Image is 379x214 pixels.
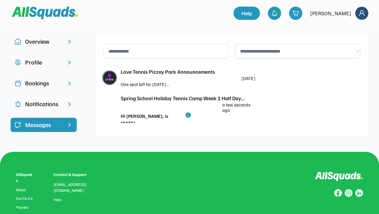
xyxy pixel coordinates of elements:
[54,197,62,202] a: Help
[102,100,117,115] img: yH5BAEAAAAALAAAAAABAAEAAAIBRAA7
[15,59,21,66] img: user-circle.svg
[66,59,73,66] img: chevron-right.svg
[25,79,62,88] div: Bookings
[186,113,191,118] div: 1
[66,80,73,87] img: chevron-right.svg
[233,7,260,20] a: Help
[334,189,342,197] img: Group%20copy%208.svg
[241,76,255,81] div: [DATE]
[25,120,62,129] div: Messages
[66,122,73,128] img: chevron-right%20copy%203.svg
[15,38,21,45] img: Icon%20copy%2010.svg
[121,68,255,76] div: Love Tennis Pizzey Park Announcements
[15,101,21,107] img: Icon%20copy%204.svg
[66,38,73,45] img: chevron-right.svg
[102,70,117,85] img: LTPP_Logo_REV.jpeg
[292,10,299,17] img: shopping-cart-01%20%281%29.svg
[15,80,21,87] img: Icon%20copy%202.svg
[25,37,62,46] div: Overview
[222,102,255,112] div: a few seconds ago
[16,172,34,184] div: AllSquads
[310,9,351,17] div: [PERSON_NAME]
[121,94,255,102] div: Spring School Holiday Tennis Camp Week 2 Half Day...
[345,189,353,197] img: Group%20copy%207.svg
[15,122,21,128] img: Icon%20%2821%29.svg
[25,100,62,108] div: Notifications
[66,101,73,107] img: chevron-right.svg
[54,172,95,178] div: Contact & Support
[12,7,78,19] img: Squad%20Logo.svg
[315,172,363,181] img: Logo%20inverted.svg
[271,10,278,17] img: bell-03%20%281%29.svg
[355,189,363,197] img: Group%20copy%206.svg
[25,58,62,67] div: Profile
[355,7,368,20] img: Frame%2018.svg
[121,81,188,88] div: One spot left for [DATE]...
[121,112,186,126] div: Hi [PERSON_NAME], is [DATE]...
[54,182,95,193] div: [EMAIL_ADDRESS][DOMAIN_NAME]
